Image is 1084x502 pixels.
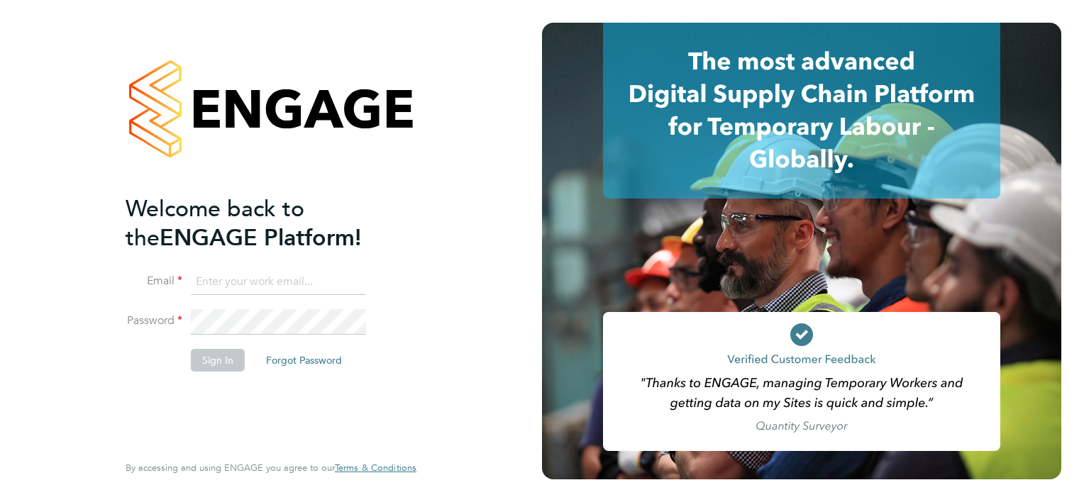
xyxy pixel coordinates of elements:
[335,462,416,474] a: Terms & Conditions
[255,349,353,372] button: Forgot Password
[126,195,304,252] span: Welcome back to the
[126,462,416,474] span: By accessing and using ENGAGE you agree to our
[191,349,245,372] button: Sign In
[126,313,182,328] label: Password
[126,274,182,289] label: Email
[191,269,366,295] input: Enter your work email...
[126,194,402,252] h2: ENGAGE Platform!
